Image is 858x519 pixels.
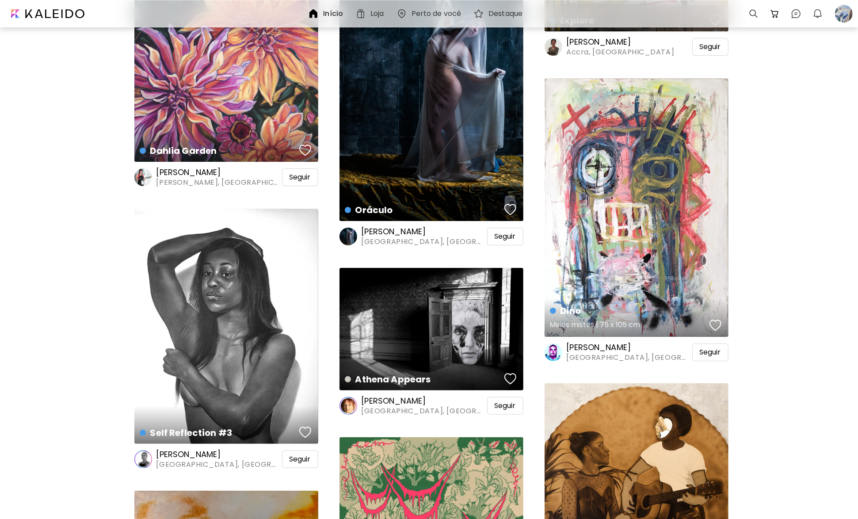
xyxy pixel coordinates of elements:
a: Loja [355,8,387,19]
a: [PERSON_NAME]Accra, [GEOGRAPHIC_DATA]Seguir [545,37,728,57]
h6: [PERSON_NAME] [567,37,675,47]
img: bellIcon [812,8,823,19]
button: favorites [502,201,519,218]
button: favorites [297,424,314,441]
h6: Destaque [488,10,522,17]
h6: [PERSON_NAME] [362,396,485,406]
span: Seguir [495,401,516,410]
h6: [PERSON_NAME] [362,226,485,237]
a: Início [308,8,347,19]
span: Accra, [GEOGRAPHIC_DATA] [567,47,675,57]
span: [GEOGRAPHIC_DATA], [GEOGRAPHIC_DATA] [362,237,485,247]
h6: [PERSON_NAME] [156,449,280,460]
button: favorites [502,370,519,388]
h4: Oráculo [345,203,502,217]
a: [PERSON_NAME][GEOGRAPHIC_DATA], [GEOGRAPHIC_DATA]Seguir [339,396,523,416]
h4: Self Reflection #3 [140,426,297,439]
span: [GEOGRAPHIC_DATA], [GEOGRAPHIC_DATA] [567,353,690,363]
button: favorites [707,317,724,334]
a: Athena Appearsfavoriteshttps://cdn.kaleido.art/CDN/Artwork/146743/Primary/medium.webp?updated=653481 [339,268,523,390]
div: Seguir [282,168,318,186]
h4: Athena Appears [345,373,502,386]
h6: [PERSON_NAME] [567,342,690,353]
span: [GEOGRAPHIC_DATA], [GEOGRAPHIC_DATA] [362,406,485,416]
span: Seguir [700,42,721,51]
span: [PERSON_NAME], [GEOGRAPHIC_DATA] [156,178,280,187]
div: Seguir [692,38,728,56]
span: Seguir [700,348,721,357]
h4: Dahlia Garden [140,144,297,157]
img: chatIcon [791,8,801,19]
h5: Meios mistos | 75 x 105 cm [550,317,707,335]
span: Seguir [495,232,516,241]
div: Seguir [692,343,728,361]
span: [GEOGRAPHIC_DATA], [GEOGRAPHIC_DATA] [156,460,280,469]
h6: Perto de você [412,10,461,17]
h6: Loja [370,10,384,17]
a: [PERSON_NAME][GEOGRAPHIC_DATA], [GEOGRAPHIC_DATA]Seguir [134,449,318,469]
a: Self Reflection #3favoriteshttps://cdn.kaleido.art/CDN/Artwork/143615/Primary/medium.webp?updated... [134,209,318,444]
img: cart [770,8,780,19]
span: Seguir [290,173,311,182]
div: Seguir [487,228,523,245]
div: Seguir [282,450,318,468]
span: Seguir [290,455,311,464]
a: [PERSON_NAME][PERSON_NAME], [GEOGRAPHIC_DATA]Seguir [134,167,318,187]
h6: [PERSON_NAME] [156,167,280,178]
a: [PERSON_NAME][GEOGRAPHIC_DATA], [GEOGRAPHIC_DATA]Seguir [545,342,728,363]
a: Destaque [473,8,526,19]
button: favorites [297,141,314,159]
div: Seguir [487,397,523,415]
h6: Início [323,10,343,17]
a: [PERSON_NAME][GEOGRAPHIC_DATA], [GEOGRAPHIC_DATA]Seguir [339,226,523,247]
a: Perto de você [397,8,465,19]
h4: Dino [550,304,707,317]
button: bellIcon [810,6,825,21]
a: DinoMeios mistos | 75 x 105 cmfavoriteshttps://cdn.kaleido.art/CDN/Artwork/100165/Primary/medium.... [545,78,728,336]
